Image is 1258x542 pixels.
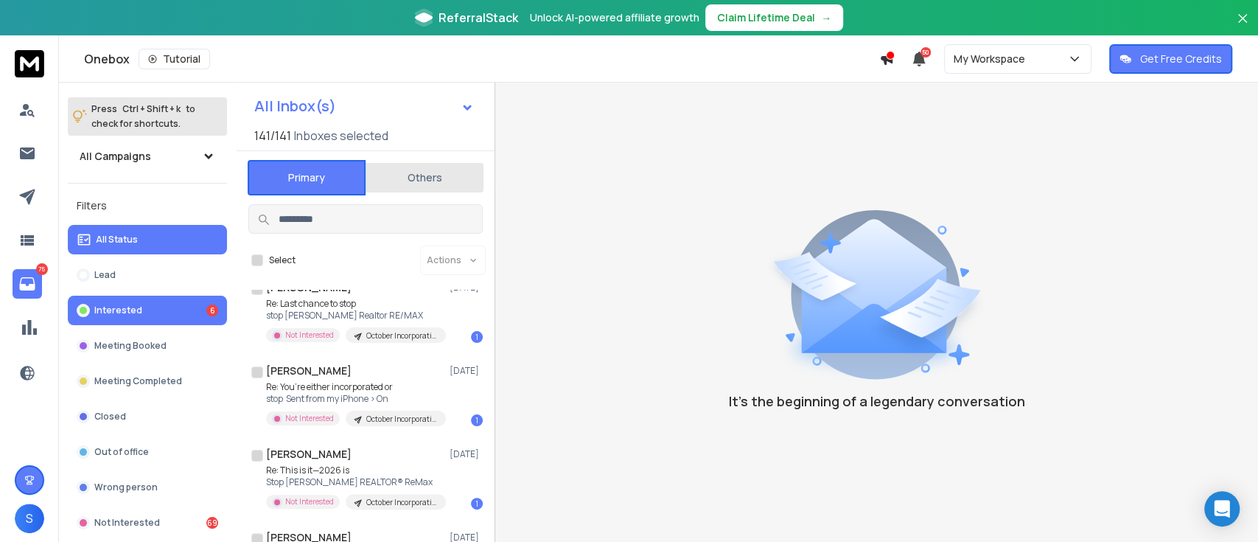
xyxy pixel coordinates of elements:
p: Not Interested [285,330,334,341]
div: 1 [471,331,483,343]
button: Meeting Booked [68,331,227,361]
p: [DATE] [450,365,483,377]
p: Unlock AI-powered affiliate growth [530,10,699,25]
button: Not Interested69 [68,508,227,538]
div: 1 [471,414,483,426]
button: Close banner [1233,9,1252,44]
span: 50 [920,47,931,58]
div: Onebox [84,49,879,69]
p: Wrong person [94,482,158,493]
div: 1 [471,498,483,510]
button: S [15,504,44,533]
button: Primary [248,160,366,195]
p: October Incorporation 101 [366,497,437,508]
button: Meeting Completed [68,366,227,396]
p: Get Free Credits [1140,52,1222,66]
button: Out of office [68,437,227,467]
p: Lead [94,269,116,281]
p: Meeting Completed [94,375,182,387]
p: Re: Last chance to stop [266,298,443,310]
button: All Status [68,225,227,254]
p: Not Interested [285,413,334,424]
p: All Status [96,234,138,246]
p: Re: You’re either incorporated or [266,381,443,393]
h1: All Campaigns [80,149,151,164]
h1: All Inbox(s) [254,99,336,114]
p: My Workspace [954,52,1031,66]
p: Not Interested [94,517,160,529]
button: Others [366,161,483,194]
div: 6 [206,305,218,316]
p: Re: This is it—2026 is [266,465,443,476]
div: 69 [206,517,218,529]
button: Closed [68,402,227,431]
p: 75 [36,263,48,275]
button: Wrong person [68,473,227,502]
p: stop [PERSON_NAME] Realtor RE/MAX [266,310,443,322]
h1: [PERSON_NAME] [266,447,352,462]
label: Select [269,254,296,266]
h3: Inboxes selected [294,127,388,145]
button: Claim Lifetime Deal→ [705,4,843,31]
p: Interested [94,305,142,316]
p: October Incorporation 101 [366,414,437,425]
button: All Campaigns [68,142,227,171]
p: Out of office [94,446,149,458]
p: October Incorporation 101 [366,330,437,341]
p: stop Sent from my iPhone > On [266,393,443,405]
p: Stop [PERSON_NAME] REALTOR® ReMax [266,476,443,488]
button: Lead [68,260,227,290]
span: ReferralStack [438,9,518,27]
span: 141 / 141 [254,127,291,145]
h1: [PERSON_NAME] [266,364,352,378]
span: → [821,10,831,25]
p: Press to check for shortcuts. [91,102,195,131]
button: All Inbox(s) [242,91,486,121]
button: Get Free Credits [1109,44,1232,74]
h3: Filters [68,195,227,216]
p: Not Interested [285,496,334,507]
p: It’s the beginning of a legendary conversation [729,391,1025,411]
p: [DATE] [450,448,483,460]
p: Closed [94,411,126,423]
div: Open Intercom Messenger [1204,491,1240,527]
p: Meeting Booked [94,340,167,352]
span: Ctrl + Shift + k [120,100,183,117]
a: 75 [13,269,42,299]
button: Tutorial [139,49,210,69]
button: Interested6 [68,296,227,325]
